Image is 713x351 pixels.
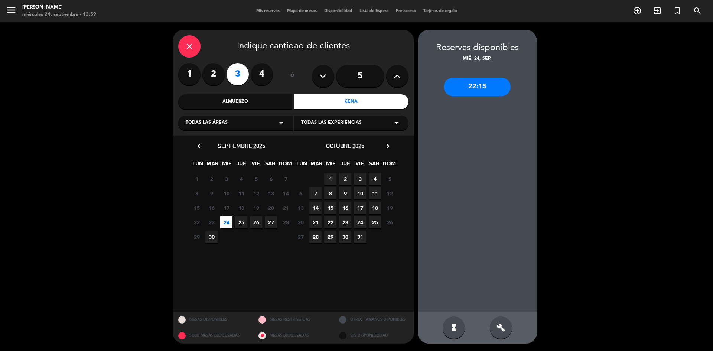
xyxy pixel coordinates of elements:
span: 7 [280,173,292,185]
div: MESAS DISPONIBLES [173,312,253,328]
label: 2 [202,63,225,85]
label: 1 [178,63,201,85]
span: 25 [369,216,381,228]
span: 17 [354,202,366,214]
span: 15 [324,202,336,214]
span: 19 [384,202,396,214]
span: 28 [309,231,322,243]
span: MIE [325,159,337,172]
span: 3 [220,173,232,185]
span: SAB [368,159,380,172]
span: 12 [250,187,262,199]
span: 29 [324,231,336,243]
div: MESAS RESTRINGIDAS [253,312,333,328]
span: 6 [294,187,307,199]
div: SIN DISPONIBILIDAD [333,328,414,344]
i: arrow_drop_down [392,118,401,127]
div: Cena [294,94,408,109]
span: 17 [220,202,232,214]
span: 30 [205,231,218,243]
span: Mapa de mesas [283,9,320,13]
span: 30 [339,231,351,243]
label: 4 [251,63,273,85]
div: 22:15 [444,78,511,96]
span: DOM [279,159,291,172]
span: 19 [250,202,262,214]
span: 13 [294,202,307,214]
span: Todas las experiencias [301,119,362,127]
span: 22 [191,216,203,228]
div: SOLO MESAS BLOQUEADAS [173,328,253,344]
i: build [497,323,505,332]
span: Todas las áreas [186,119,228,127]
span: LUN [296,159,308,172]
span: 4 [235,173,247,185]
span: JUE [339,159,351,172]
span: 25 [235,216,247,228]
i: menu [6,4,17,16]
span: 6 [265,173,277,185]
span: 4 [369,173,381,185]
span: 21 [309,216,322,228]
span: 16 [339,202,351,214]
span: MAR [206,159,218,172]
i: add_circle_outline [633,6,642,15]
i: exit_to_app [653,6,662,15]
span: 7 [309,187,322,199]
i: turned_in_not [673,6,682,15]
span: Lista de Espera [356,9,392,13]
span: 23 [205,216,218,228]
div: Almuerzo [178,94,293,109]
i: chevron_left [195,142,203,150]
span: 15 [191,202,203,214]
span: 23 [339,216,351,228]
span: 8 [191,187,203,199]
span: Mis reservas [253,9,283,13]
div: miércoles 24. septiembre - 13:59 [22,11,96,19]
span: 9 [339,187,351,199]
span: 1 [191,173,203,185]
span: 24 [220,216,232,228]
div: Indique cantidad de clientes [178,35,408,58]
span: Pre-acceso [392,9,420,13]
span: LUN [192,159,204,172]
div: mié. 24, sep. [418,55,537,63]
span: 10 [354,187,366,199]
span: octubre 2025 [326,142,364,150]
span: DOM [382,159,395,172]
span: 18 [369,202,381,214]
button: menu [6,4,17,18]
div: ó [280,63,305,89]
span: 20 [265,202,277,214]
div: OTROS TAMAÑOS DIPONIBLES [333,312,414,328]
span: 9 [205,187,218,199]
span: 2 [339,173,351,185]
span: 20 [294,216,307,228]
span: 26 [250,216,262,228]
div: MESAS BLOQUEADAS [253,328,333,344]
span: MAR [310,159,322,172]
span: 14 [280,187,292,199]
i: chevron_right [384,142,392,150]
span: 14 [309,202,322,214]
span: JUE [235,159,247,172]
span: 8 [324,187,336,199]
span: 13 [265,187,277,199]
span: Tarjetas de regalo [420,9,461,13]
span: 10 [220,187,232,199]
span: Disponibilidad [320,9,356,13]
span: 26 [384,216,396,228]
span: 31 [354,231,366,243]
i: hourglass_full [449,323,458,332]
span: 28 [280,216,292,228]
div: Reservas disponibles [418,41,537,55]
span: 24 [354,216,366,228]
span: 16 [205,202,218,214]
span: MIE [221,159,233,172]
span: 5 [384,173,396,185]
span: SAB [264,159,276,172]
span: VIE [354,159,366,172]
span: 2 [205,173,218,185]
span: 27 [265,216,277,228]
span: 11 [235,187,247,199]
